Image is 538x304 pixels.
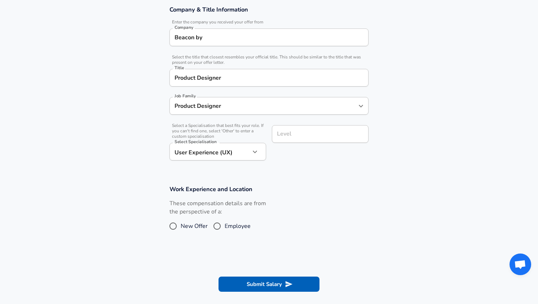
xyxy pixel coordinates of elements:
span: Employee [225,222,251,230]
button: Open [356,101,366,111]
input: L3 [275,128,365,140]
div: User Experience (UX) [169,143,250,160]
span: Enter the company you received your offer from [169,19,369,25]
input: Software Engineer [173,100,354,111]
span: New Offer [181,222,208,230]
label: Select Specialisation [175,140,216,144]
h3: Company & Title Information [169,5,369,14]
input: Software Engineer [173,72,365,83]
input: Google [173,32,365,43]
span: Select a Specialisation that best fits your role. If you can't find one, select 'Other' to enter ... [169,123,266,139]
label: Company [175,25,193,30]
div: Open chat [510,254,531,275]
h3: Work Experience and Location [169,185,369,193]
label: These compensation details are from the perspective of a: [169,199,266,216]
span: Select the title that closest resembles your official title. This should be similar to the title ... [169,54,369,65]
label: Job Family [175,94,196,98]
button: Submit Salary [219,277,319,292]
label: Title [175,66,184,70]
